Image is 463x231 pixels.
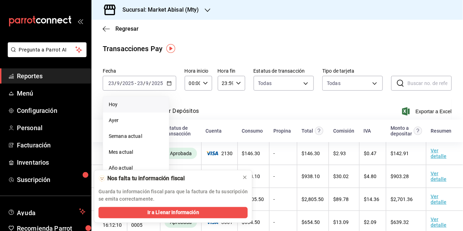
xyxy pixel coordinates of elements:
[165,148,197,159] div: Transacciones cobradas de manera exitosa.
[114,80,116,86] span: /
[103,25,139,32] button: Regresar
[147,209,199,216] span: Ir a Llenar Información
[242,128,263,134] div: Consumo
[431,128,452,134] div: Resumen
[269,188,297,211] td: -
[258,80,272,87] span: Todas
[404,107,452,116] button: Exportar a Excel
[364,151,376,156] span: $ 0.47
[17,89,85,98] span: Menú
[163,108,199,120] button: Ver Depósitos
[407,76,452,90] input: Buscar no. de referencia
[431,171,446,182] a: Ver detalle
[185,69,212,74] label: Hora inicio
[109,101,163,108] span: Hoy
[91,188,127,211] td: [DATE] 17:32:46
[122,80,134,86] input: ----
[109,117,163,124] span: Ayer
[151,80,163,86] input: ----
[120,80,122,86] span: /
[164,125,197,136] div: Estatus de transacción
[391,174,409,179] span: $ 903.28
[364,219,376,225] span: $ 2.09
[137,80,143,86] input: --
[17,175,85,184] span: Suscripción
[205,128,222,134] div: Cuenta
[206,151,233,156] span: 2130
[364,128,371,134] div: IVA
[146,80,149,86] input: --
[333,151,346,156] span: $ 2.93
[103,69,176,74] label: Fecha
[108,80,114,86] input: --
[19,46,76,54] span: Pregunta a Parrot AI
[302,174,320,179] span: $ 938.10
[333,219,349,225] span: $ 13.09
[17,106,85,115] span: Configuración
[391,151,409,156] span: $ 142.91
[99,175,236,182] div: 🫥 Nos falta tu información fiscal
[115,25,139,32] span: Regresar
[17,158,85,167] span: Inventarios
[218,69,245,74] label: Hora fin
[99,207,248,218] button: Ir a Llenar Información
[8,42,87,57] button: Pregunta a Parrot AI
[17,71,85,81] span: Reportes
[391,196,413,202] span: $ 2,701.36
[364,174,376,179] span: $ 4.80
[333,174,349,179] span: $ 30.02
[414,127,422,135] svg: Este es el monto resultante del total pagado menos comisión e IVA. Esta será la parte que se depo...
[242,151,260,156] span: $ 146.30
[254,69,314,74] label: Estatus de transacción
[315,127,323,135] svg: Este monto equivale al total pagado por el comensal antes de aplicar Comisión e IVA.
[167,151,195,156] span: Aprobada
[109,164,163,172] span: Año actual
[302,196,324,202] span: $ 2,805.50
[5,51,87,59] a: Pregunta a Parrot AI
[135,80,136,86] span: -
[109,133,163,140] span: Semana actual
[91,142,127,165] td: [DATE] 21:20:59
[327,80,341,87] div: Todas
[166,44,175,53] img: Tooltip marker
[17,207,76,216] span: Ayuda
[302,128,313,134] div: Total
[117,6,199,14] h3: Sucursal: Market Abisal (Mty)
[77,18,83,24] button: open_drawer_menu
[91,165,127,188] td: [DATE] 20:22:38
[149,80,151,86] span: /
[431,148,446,159] a: Ver detalle
[431,194,446,205] a: Ver detalle
[431,217,446,228] a: Ver detalle
[273,128,291,134] div: Propina
[116,80,120,86] input: --
[242,196,264,202] span: $ 2,805.50
[269,142,297,165] td: -
[17,140,85,150] span: Facturación
[143,80,145,86] span: /
[302,219,320,225] span: $ 654.50
[109,148,163,156] span: Mes actual
[333,196,349,202] span: $ 89.78
[333,128,354,134] div: Comisión
[391,219,409,225] span: $ 639.32
[103,43,163,54] div: Transacciones Pay
[364,196,379,202] span: $ 14.36
[302,151,320,156] span: $ 146.30
[322,69,383,74] label: Tipo de tarjeta
[17,123,85,133] span: Personal
[99,188,248,203] p: Guarda tu información fiscal para que la factura de tu suscripción se emita correctamente.
[269,165,297,188] td: -
[391,125,412,136] div: Monto a depositar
